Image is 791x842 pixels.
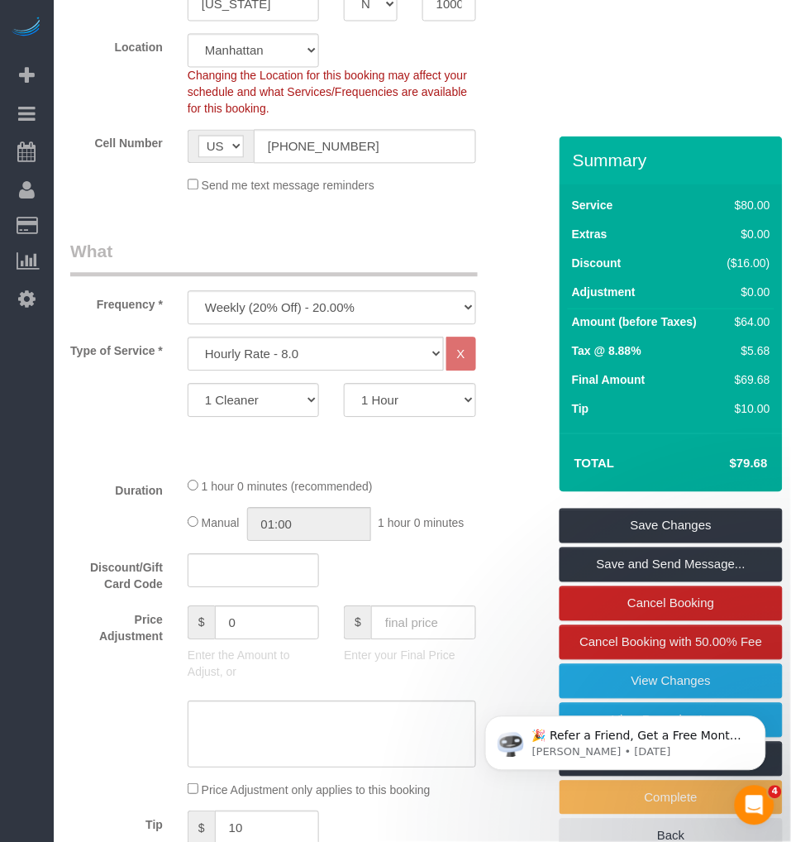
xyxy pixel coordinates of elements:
[378,517,464,530] span: 1 hour 0 minutes
[58,291,175,313] label: Frequency *
[769,786,782,799] span: 4
[254,130,476,164] input: Cell Number
[722,371,771,388] div: $69.68
[722,342,771,359] div: $5.68
[58,811,175,834] label: Tip
[344,648,475,664] p: Enter your Final Price
[722,255,771,271] div: ($16.00)
[572,313,697,330] label: Amount (before Taxes)
[70,240,478,277] legend: What
[573,151,774,170] h3: Summary
[735,786,774,825] iframe: Intercom live chat
[58,554,175,593] label: Discount/Gift Card Code
[574,456,615,470] strong: Total
[202,784,431,797] span: Price Adjustment only applies to this booking
[58,477,175,500] label: Duration
[572,342,641,359] label: Tax @ 8.88%
[572,284,636,300] label: Adjustment
[58,606,175,645] label: Price Adjustment
[722,400,771,417] div: $10.00
[722,313,771,330] div: $64.00
[572,197,613,213] label: Service
[722,197,771,213] div: $80.00
[371,606,476,640] input: final price
[560,509,783,543] a: Save Changes
[10,17,43,40] img: Automaid Logo
[560,664,783,699] a: View Changes
[580,635,763,649] span: Cancel Booking with 50.00% Fee
[560,625,783,660] a: Cancel Booking with 50.00% Fee
[722,284,771,300] div: $0.00
[202,481,373,494] span: 1 hour 0 minutes (recommended)
[680,457,768,471] h4: $79.68
[188,69,468,116] span: Changing the Location for this booking may affect your schedule and what Services/Frequencies are...
[188,606,215,640] span: $
[572,400,589,417] label: Tip
[460,682,791,797] iframe: Intercom notifications message
[572,371,646,388] label: Final Amount
[58,130,175,152] label: Cell Number
[202,179,374,193] span: Send me text message reminders
[572,226,608,242] label: Extras
[560,586,783,621] a: Cancel Booking
[572,255,622,271] label: Discount
[560,548,783,582] a: Save and Send Message...
[58,337,175,360] label: Type of Service *
[58,34,175,56] label: Location
[202,517,240,530] span: Manual
[188,648,319,681] p: Enter the Amount to Adjust, or
[722,226,771,242] div: $0.00
[344,606,371,640] span: $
